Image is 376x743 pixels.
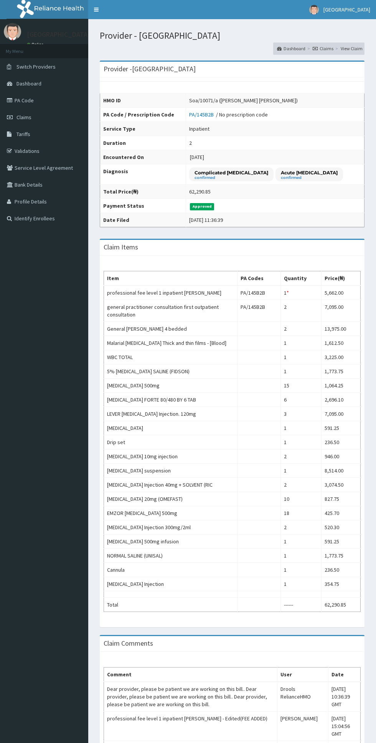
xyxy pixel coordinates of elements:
[322,435,361,449] td: 236.50
[322,350,361,364] td: 3,225.00
[322,535,361,549] td: 591.25
[322,421,361,435] td: 591.25
[104,322,237,336] td: General [PERSON_NAME] 4 bedded
[281,300,322,322] td: 2
[322,577,361,591] td: 354.75
[281,535,322,549] td: 1
[104,577,237,591] td: [MEDICAL_DATA] Injection
[104,506,237,520] td: EMZOR [MEDICAL_DATA] 500mg
[281,322,322,336] td: 2
[322,271,361,286] th: Price(₦)
[281,598,322,612] td: ------
[189,97,298,104] div: Soa/10071/a ([PERSON_NAME] [PERSON_NAME])
[281,285,322,300] td: 1
[322,598,361,612] td: 62,290.85
[281,421,322,435] td: 1
[16,80,41,87] span: Dashboard
[190,154,204,161] span: [DATE]
[104,244,138,251] h3: Claim Items
[100,150,186,164] th: Encountered On
[104,379,237,393] td: [MEDICAL_DATA] 500mg
[322,563,361,577] td: 236.50
[189,111,268,118] div: / No prescription code
[323,6,370,13] span: [GEOGRAPHIC_DATA]
[100,213,186,227] th: Date Filed
[313,45,333,52] a: Claims
[104,464,237,478] td: [MEDICAL_DATA] suspension
[27,42,45,47] a: Online
[281,336,322,350] td: 1
[281,379,322,393] td: 15
[281,449,322,464] td: 2
[104,350,237,364] td: WBC TOTAL
[104,393,237,407] td: [MEDICAL_DATA] FORTE 80/480 BY 6 TAB
[104,421,237,435] td: [MEDICAL_DATA]
[281,464,322,478] td: 1
[104,492,237,506] td: [MEDICAL_DATA] 20mg (OMEFAST)
[277,682,328,712] td: Drools RelianceHMO
[309,5,319,15] img: User Image
[277,45,305,52] a: Dashboard
[281,563,322,577] td: 1
[104,520,237,535] td: [MEDICAL_DATA] Injection 300mg/2ml
[322,393,361,407] td: 2,696.10
[189,139,192,147] div: 2
[104,682,277,712] td: Dear provider, please be patient we are working on this bill.. Dear provider, please be patient w...
[190,203,214,210] span: Approved
[237,271,281,286] th: PA Codes
[328,712,361,741] td: [DATE] 15:04:56 GMT
[281,350,322,364] td: 1
[189,125,209,133] div: Inpatient
[104,300,237,322] td: general practitioner consultation first outpatient consultation
[281,577,322,591] td: 1
[100,93,186,107] th: HMO ID
[281,549,322,563] td: 1
[322,478,361,492] td: 3,074.50
[322,492,361,506] td: 827.75
[195,169,268,176] p: Complicated [MEDICAL_DATA]
[104,549,237,563] td: NORMAL SALINE (UNISAL)
[104,598,237,612] td: Total
[100,199,186,213] th: Payment Status
[341,45,363,52] a: View Claim
[281,271,322,286] th: Quantity
[322,549,361,563] td: 1,773.75
[281,435,322,449] td: 1
[100,164,186,185] th: Diagnosis
[281,520,322,535] td: 2
[27,31,90,38] p: [GEOGRAPHIC_DATA]
[104,66,196,72] h3: Provider - [GEOGRAPHIC_DATA]
[16,63,56,70] span: Switch Providers
[189,216,223,224] div: [DATE] 11:36:39
[277,668,328,682] th: User
[322,336,361,350] td: 1,612.50
[281,176,338,180] small: confirmed
[237,300,281,322] td: PA/145B2B
[104,364,237,379] td: 5% [MEDICAL_DATA] SALINE (FIDSON)
[281,407,322,421] td: 3
[104,449,237,464] td: [MEDICAL_DATA] 10mg injection
[322,407,361,421] td: 7,095.00
[281,364,322,379] td: 1
[189,111,216,118] a: PA/145B2B
[104,285,237,300] td: professional fee level 1 inpatient [PERSON_NAME]
[100,31,364,41] h1: Provider - [GEOGRAPHIC_DATA]
[104,712,277,741] td: professional fee level 1 inpatient [PERSON_NAME] - Edited(FEE ADDED)
[195,176,268,180] small: confirmed
[100,121,186,136] th: Service Type
[104,336,237,350] td: Malarial [MEDICAL_DATA] Thick and thin films - [Blood]
[104,535,237,549] td: [MEDICAL_DATA] 500mg infusion
[281,393,322,407] td: 6
[322,506,361,520] td: 425.70
[322,520,361,535] td: 520.30
[322,379,361,393] td: 1,064.25
[237,285,281,300] td: PA/145B2B
[281,169,338,176] p: Acute [MEDICAL_DATA]
[16,131,30,138] span: Tariffs
[100,136,186,150] th: Duration
[281,506,322,520] td: 18
[277,712,328,741] td: [PERSON_NAME]
[322,464,361,478] td: 8,514.00
[322,449,361,464] td: 946.00
[104,563,237,577] td: Cannula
